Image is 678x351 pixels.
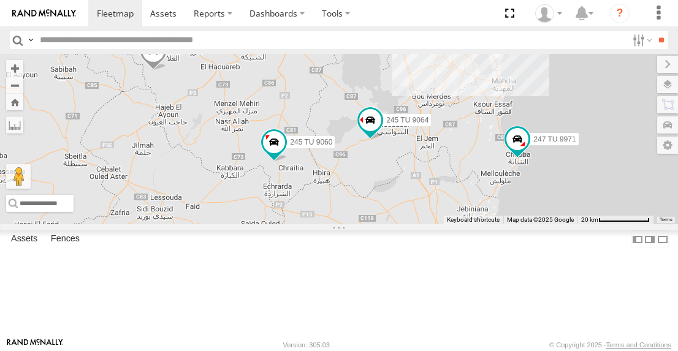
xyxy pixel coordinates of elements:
label: Dock Summary Table to the Right [644,230,656,248]
div: Nejah Benkhalifa [531,4,566,23]
button: Map Scale: 20 km per 80 pixels [577,216,653,224]
label: Map Settings [657,137,678,154]
button: Zoom in [6,60,23,77]
div: © Copyright 2025 - [549,341,671,349]
button: Keyboard shortcuts [447,216,500,224]
label: Fences [45,231,86,248]
span: 245 TU 9060 [290,138,332,146]
span: 247 TU 9971 [533,135,576,143]
label: Search Query [26,31,36,49]
label: Measure [6,116,23,134]
label: Assets [5,231,44,248]
div: Version: 305.03 [283,341,330,349]
a: Visit our Website [7,339,63,351]
span: 20 km [581,216,598,223]
label: Dock Summary Table to the Left [631,230,644,248]
a: Terms [660,217,672,222]
span: 245 TU 9064 [386,116,429,124]
button: Zoom Home [6,94,23,110]
button: Zoom out [6,77,23,94]
button: Drag Pegman onto the map to open Street View [6,164,31,189]
label: Search Filter Options [628,31,654,49]
a: Terms and Conditions [606,341,671,349]
span: Map data ©2025 Google [507,216,574,223]
i: ? [610,4,630,23]
label: Hide Summary Table [657,230,669,248]
img: rand-logo.svg [12,9,76,18]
